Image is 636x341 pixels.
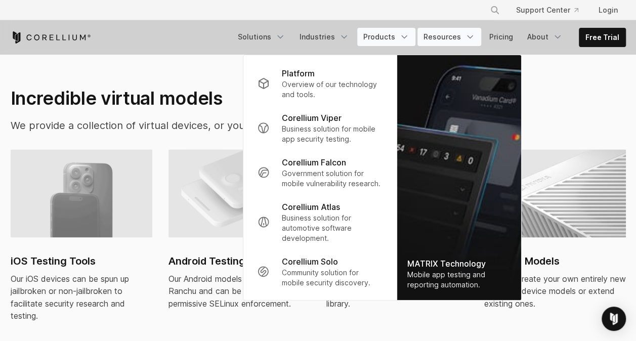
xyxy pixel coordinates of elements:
[484,149,626,321] a: Custom Models Custom Models You can create your own entirely new hardware device models or extend...
[249,249,390,294] a: Corellium Solo Community solution for mobile security discovery.
[168,273,310,309] div: Our Android models are based on Ranchu and can be rooted with permissive SELinux enforcement.
[484,253,626,269] h2: Custom Models
[249,150,390,195] a: Corellium Falcon Government solution for mobile vulnerability research.
[281,112,341,124] p: Corellium Viper
[484,273,626,309] div: You can create your own entirely new hardware device models or extend existing ones.
[397,55,521,300] img: Matrix_WebNav_1x
[397,55,521,300] a: MATRIX Technology Mobile app testing and reporting automation.
[281,124,382,144] p: Business solution for mobile app security testing.
[483,28,519,46] a: Pricing
[484,149,626,237] img: Custom Models
[478,1,626,19] div: Navigation Menu
[281,67,314,79] p: Platform
[11,118,414,133] p: We provide a collection of virtual devices, or you can build your own.
[168,149,310,237] img: Android virtual machine and devices
[11,31,91,44] a: Corellium Home
[508,1,586,19] a: Support Center
[168,253,310,269] h2: Android Testing Tools
[407,258,511,270] div: MATRIX Technology
[602,307,626,331] div: Open Intercom Messenger
[11,87,414,109] h2: Incredible virtual models
[168,149,310,321] a: Android virtual machine and devices Android Testing Tools Our Android models are based on Ranchu ...
[590,1,626,19] a: Login
[281,268,382,288] p: Community solution for mobile security discovery.
[232,28,626,47] div: Navigation Menu
[11,149,152,333] a: iPhone virtual machine and devices iOS Testing Tools Our iOS devices can be spun up jailbroken or...
[417,28,481,46] a: Resources
[407,270,511,290] div: Mobile app testing and reporting automation.
[281,201,340,213] p: Corellium Atlas
[232,28,291,46] a: Solutions
[281,156,346,168] p: Corellium Falcon
[281,213,382,243] p: Business solution for automotive software development.
[521,28,569,46] a: About
[293,28,355,46] a: Industries
[11,253,152,269] h2: iOS Testing Tools
[11,273,152,321] div: Our iOS devices can be spun up jailbroken or non-jailbroken to facilitate security research and t...
[281,255,337,268] p: Corellium Solo
[249,106,390,150] a: Corellium Viper Business solution for mobile app security testing.
[281,168,382,189] p: Government solution for mobile vulnerability research.
[486,1,504,19] button: Search
[11,149,152,237] img: iPhone virtual machine and devices
[579,28,625,47] a: Free Trial
[249,61,390,106] a: Platform Overview of our technology and tools.
[357,28,415,46] a: Products
[249,195,390,249] a: Corellium Atlas Business solution for automotive software development.
[281,79,382,100] p: Overview of our technology and tools.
